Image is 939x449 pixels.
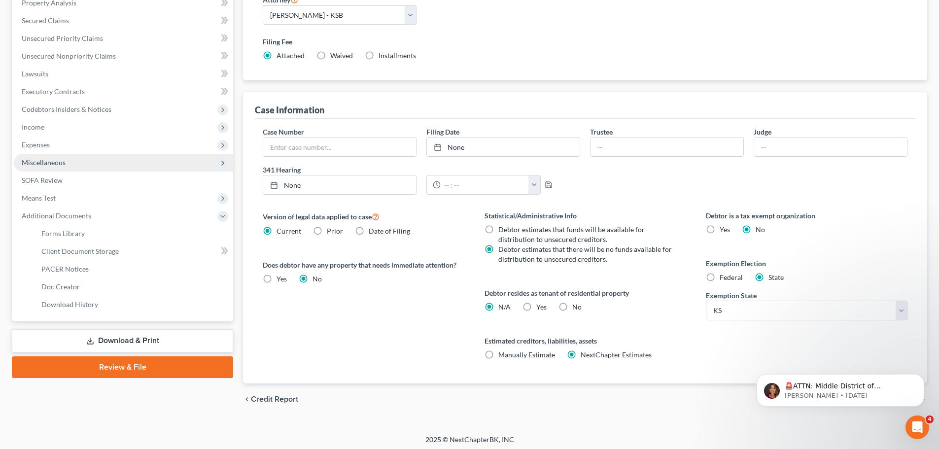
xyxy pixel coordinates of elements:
[22,194,56,202] span: Means Test
[6,4,25,23] button: go back
[22,140,50,149] span: Expenses
[426,127,459,137] label: Filing Date
[255,104,324,116] div: Case Information
[591,138,743,156] input: --
[16,49,154,126] div: In observance of the NextChapter team will be out of office on . Our team will be unavailable for...
[75,5,142,12] h1: NextChapter App
[251,395,298,403] span: Credit Report
[22,52,116,60] span: Unsecured Nonpriority Claims
[43,29,167,115] span: 🚨ATTN: Middle District of [US_STATE] The court has added a new Credit Counseling Field that we ne...
[127,188,189,210] div: IMPORT FILES
[754,138,907,156] input: --
[16,131,154,170] div: We encourage you to use the to answer any questions and we will respond to any unanswered inquiri...
[441,175,529,194] input: -- : --
[263,175,416,194] a: None
[498,303,511,311] span: N/A
[22,16,69,25] span: Secured Claims
[754,127,771,137] label: Judge
[34,242,233,260] a: Client Document Storage
[22,158,66,167] span: Miscellaneous
[768,273,784,281] span: State
[28,5,44,21] img: Profile image for Kelly
[8,218,162,293] div: You’ll get replies here and in your email:✉️[PERSON_NAME][EMAIL_ADDRESS][DOMAIN_NAME]Our usual re...
[16,132,133,149] a: Help Center
[154,4,173,23] button: Home
[43,38,170,47] p: Message from Katie, sent 3w ago
[22,105,111,113] span: Codebtors Insiders & Notices
[14,83,233,101] a: Executory Contracts
[12,356,233,378] a: Review & File
[22,87,85,96] span: Executory Contracts
[756,225,765,234] span: No
[54,78,80,86] b: [DATE]
[47,323,55,331] button: Gif picker
[720,273,743,281] span: Federal
[56,5,71,21] img: Profile image for James
[169,319,185,335] button: Send a message…
[14,12,233,30] a: Secured Claims
[42,5,58,21] img: Profile image for Emma
[34,260,233,278] a: PACER Notices
[243,395,251,403] i: chevron_left
[34,296,233,313] a: Download History
[581,350,652,359] span: NextChapter Estimates
[572,303,582,311] span: No
[498,245,672,263] span: Debtor estimates that there will be no funds available for distribution to unsecured creditors.
[313,275,322,283] span: No
[8,302,189,319] textarea: Message…
[22,211,91,220] span: Additional Documents
[536,303,547,311] span: Yes
[277,227,301,235] span: Current
[135,194,181,204] div: IMPORT FILES
[263,127,304,137] label: Case Number
[263,260,464,270] label: Does debtor have any property that needs immediate attention?
[485,210,686,221] label: Statistical/Administrative Info
[926,415,934,423] span: 4
[8,218,189,314] div: Operator says…
[720,225,730,234] span: Yes
[41,282,80,291] span: Doc Creator
[83,12,121,22] p: A few hours
[379,51,416,60] span: Installments
[41,265,89,273] span: PACER Notices
[31,323,39,331] button: Emoji picker
[706,258,907,269] label: Exemption Election
[41,300,98,309] span: Download History
[34,278,233,296] a: Doc Creator
[16,294,107,300] div: Operator • AI Agent • 19m ago
[263,36,907,47] label: Filing Fee
[498,350,555,359] span: Manually Estimate
[243,395,298,403] button: chevron_left Credit Report
[12,329,233,352] a: Download & Print
[498,225,645,243] span: Debtor estimates that funds will be available for distribution to unsecured creditors.
[24,277,70,285] b: A few hours
[14,47,233,65] a: Unsecured Nonpriority Claims
[16,224,154,262] div: You’ll get replies here and in your email: ✉️
[258,165,585,175] label: 341 Hearing
[706,290,757,301] label: Exemption State
[263,210,464,222] label: Version of legal data applied to case
[427,138,580,156] a: None
[41,229,85,238] span: Forms Library
[16,267,154,286] div: Our usual reply time 🕒
[369,227,410,235] span: Date of Filing
[590,127,613,137] label: Trustee
[706,210,907,221] label: Debtor is a tax exempt organization
[277,275,287,283] span: Yes
[277,51,305,60] span: Attached
[22,123,44,131] span: Income
[14,65,233,83] a: Lawsuits
[22,176,63,184] span: SOFA Review
[16,243,150,261] b: [PERSON_NAME][EMAIL_ADDRESS][DOMAIN_NAME]
[485,336,686,346] label: Estimated creditors, liabilities, assets
[63,323,70,331] button: Start recording
[905,415,929,439] iframe: Intercom live chat
[8,43,189,188] div: Emma says…
[14,30,233,47] a: Unsecured Priority Claims
[8,43,162,180] div: In observance ofColumbus/Indigenous Peoples’ Day,the NextChapter team will be out of office on[DA...
[34,225,233,242] a: Forms Library
[24,117,50,125] b: [DATE]
[41,247,119,255] span: Client Document Storage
